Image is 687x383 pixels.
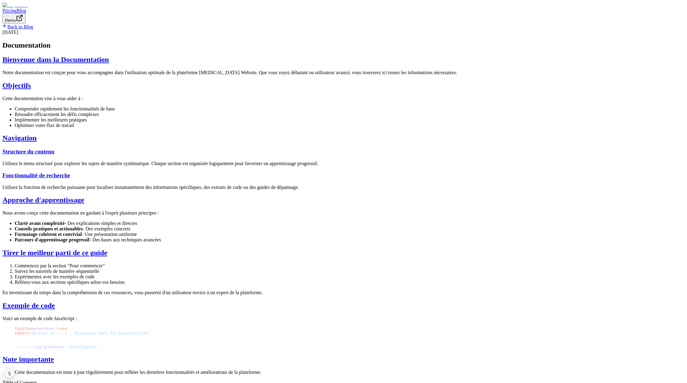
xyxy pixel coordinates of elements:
span: ) { [67,326,74,331]
strong: Conseils pratiques et actionables [15,226,83,231]
strong: Formatage cohérent et convivial [15,232,82,237]
a: Structure du contenu [2,148,54,155]
span: } ! Bienvenue dans la documentation.` [65,331,153,335]
a: Exemple de code [2,302,55,309]
li: Implémenter les meilleures pratiques [15,117,685,123]
a: Objectifs [2,81,31,89]
strong: Parcours d'apprentissage progressif [15,237,89,242]
p: Cette documentation est mise à jour régulièrement pour refléter les dernières fonctionnalités et ... [15,370,672,375]
li: Commencez par la section "Pour commencer" [15,263,685,269]
span: greetUser [43,345,65,349]
strong: Clarté avant complexité [15,221,65,226]
li: Optimiser votre flux de travail [15,123,685,128]
li: - Des explications simples et directes [15,221,685,226]
span: ( [55,326,58,331]
a: Approche d'apprentissage [2,196,84,204]
p: Notre documentation est conçue pour vous accompagner dans l'utilisation optimale de la plateforme... [2,70,685,75]
span: 'Développeur' [67,345,98,349]
li: - Des exemples concrets [15,226,685,232]
span: console. [15,345,34,349]
h1: Documentation [2,41,685,49]
img: Dopamine [2,2,28,8]
span: return [15,331,29,335]
span: )); [98,345,105,349]
span: ( [41,345,43,349]
p: Voici un exemple de code JavaScript : [2,316,685,321]
li: Comprendre rapidement les fonctionnalités de base [15,106,685,112]
a: Fonctionnalité de recherche [2,172,70,179]
a: Pricing [2,8,16,13]
span: ( [65,345,67,349]
time: [DATE] [2,30,18,35]
button: Demo [2,13,26,23]
span: } [15,335,17,340]
a: Navigation [2,134,37,142]
a: Blog [16,8,26,13]
p: Utilisez le menu structuré pour explorer les sujets de manière systématique. Chaque section est o... [2,161,685,166]
li: Résoudre efficacement les défis complexes [15,112,685,117]
p: En investissant du temps dans la compréhension de ces ressources, vous passerez d'un utilisateur ... [2,290,685,295]
span: name [55,331,65,335]
span: `Bonjour ${ [29,331,55,335]
span: function [15,326,34,331]
a: Tirer le meilleur parti de ce guide [2,249,107,257]
p: Nous avons conçu cette documentation en gardant à l'esprit plusieurs principes : [2,210,685,216]
a: Back to Blog [2,24,33,29]
a: Demo [2,17,26,23]
p: Utilisez la fonction de recherche puissante pour localiser instantanément des informations spécif... [2,185,685,190]
li: Expérimentez avec les exemples de code [15,274,685,280]
span: ; [153,331,156,335]
li: Suivez les tutoriels de manière séquentielle [15,269,685,274]
p: Cette documentation vise à vous aider à : [2,96,685,101]
li: - Des bases aux techniques avancées [15,237,685,243]
a: Bienvenue dans la Documentation [2,56,109,63]
span: greetUser [34,326,55,331]
span: name [58,326,67,331]
a: Note importante [2,355,54,363]
li: - Une présentation uniforme [15,232,685,237]
li: Référez-vous aux sections spécifiques selon vos besoins [15,280,685,285]
a: Dopamine [2,2,685,8]
span: log [34,345,41,349]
